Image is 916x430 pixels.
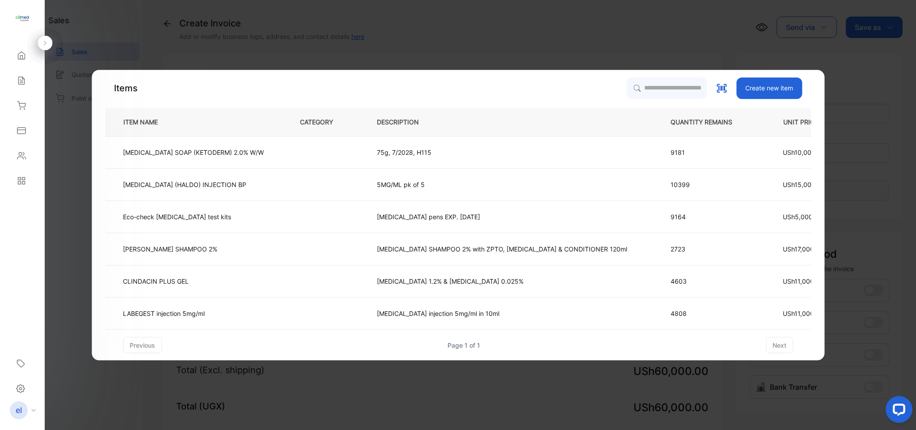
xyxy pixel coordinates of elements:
[766,337,793,353] button: next
[783,310,824,317] span: USh11,000.00
[377,277,523,286] p: [MEDICAL_DATA] 1.2% & [MEDICAL_DATA] 0.025%
[671,180,747,189] p: 10399
[377,117,433,127] p: DESCRIPTION
[123,337,162,353] button: previous
[114,81,138,95] p: Items
[736,77,802,99] button: Create new item
[776,117,846,127] p: UNIT PRICE
[16,404,22,416] p: el
[671,309,747,318] p: 4808
[783,149,825,156] span: USh10,000.00
[120,117,172,127] p: ITEM NAME
[377,244,627,254] p: [MEDICAL_DATA] SHAMPOO 2% with ZPTO, [MEDICAL_DATA] & CONDITIONER 120ml
[447,341,480,350] div: Page 1 of 1
[671,212,747,221] p: 9164
[123,277,189,286] p: CLINDACIN PLUS GEL
[123,180,246,189] p: [MEDICAL_DATA] (HALDO) INJECTION BP
[377,309,499,318] p: [MEDICAL_DATA] injection 5mg/ml in 10ml
[123,148,264,157] p: [MEDICAL_DATA] SOAP (KETODERM) 2.0% W/W
[123,244,217,254] p: [PERSON_NAME] SHAMPOO 2%
[783,245,824,253] span: USh17,000.00
[16,12,29,25] img: logo
[671,244,747,254] p: 2723
[377,180,470,189] p: 5MG/ML pk of 5
[377,212,480,221] p: [MEDICAL_DATA] pens EXP. [DATE]
[377,148,470,157] p: 75g, 7/2028, H115
[671,117,747,127] p: QUANTITY REMAINS
[671,148,747,157] p: 9181
[300,117,347,127] p: CATEGORY
[783,213,823,221] span: USh5,000.00
[123,212,231,221] p: Eco-check [MEDICAL_DATA] test kits
[783,181,825,188] span: USh15,000.00
[783,277,824,285] span: USh11,000.00
[671,277,747,286] p: 4603
[878,392,916,430] iframe: LiveChat chat widget
[123,309,205,318] p: LABEGEST injection 5mg/ml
